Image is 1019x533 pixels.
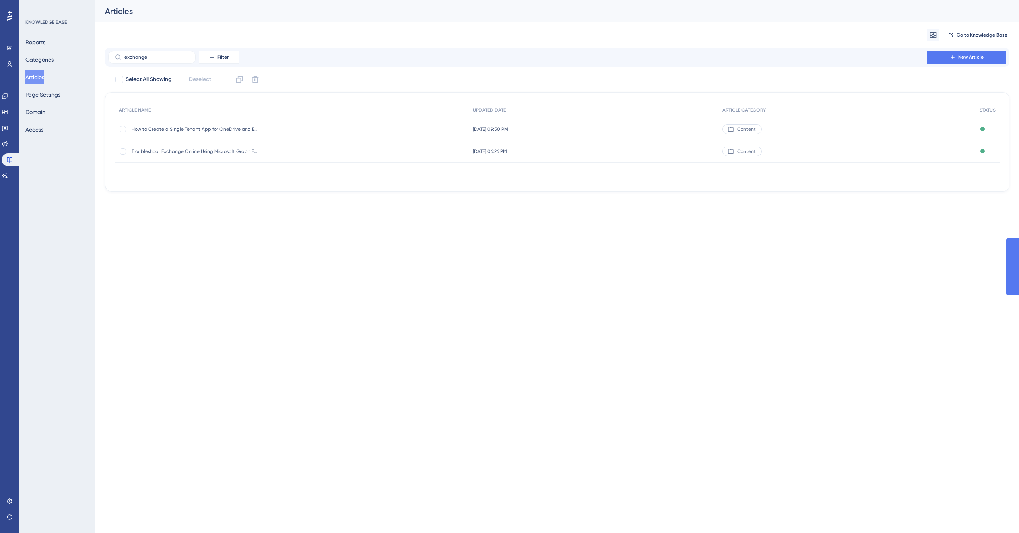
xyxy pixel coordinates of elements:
[126,75,172,84] span: Select All Showing
[25,87,60,102] button: Page Settings
[722,107,766,113] span: ARTICLE CATEGORY
[957,32,1007,38] span: Go to Knowledge Base
[473,126,508,132] span: [DATE] 09:50 PM
[132,126,259,132] span: How to Create a Single Tenant App for OneDrive and Exchange Online Searches
[473,148,507,155] span: [DATE] 06:26 PM
[958,54,984,60] span: New Article
[217,54,229,60] span: Filter
[189,75,211,84] span: Deselect
[25,122,43,137] button: Access
[25,70,44,84] button: Articles
[986,502,1009,525] iframe: UserGuiding AI Assistant Launcher
[473,107,506,113] span: UPDATED DATE
[25,105,45,119] button: Domain
[927,51,1006,64] button: New Article
[105,6,990,17] div: Articles
[946,29,1009,41] button: Go to Knowledge Base
[124,54,189,60] input: Search
[119,107,151,113] span: ARTICLE NAME
[132,148,259,155] span: Troubleshoot Exchange Online Using Microsoft Graph Explorer
[737,126,756,132] span: Content
[25,19,67,25] div: KNOWLEDGE BASE
[737,148,756,155] span: Content
[980,107,996,113] span: STATUS
[199,51,239,64] button: Filter
[182,72,218,87] button: Deselect
[25,52,54,67] button: Categories
[25,35,45,49] button: Reports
